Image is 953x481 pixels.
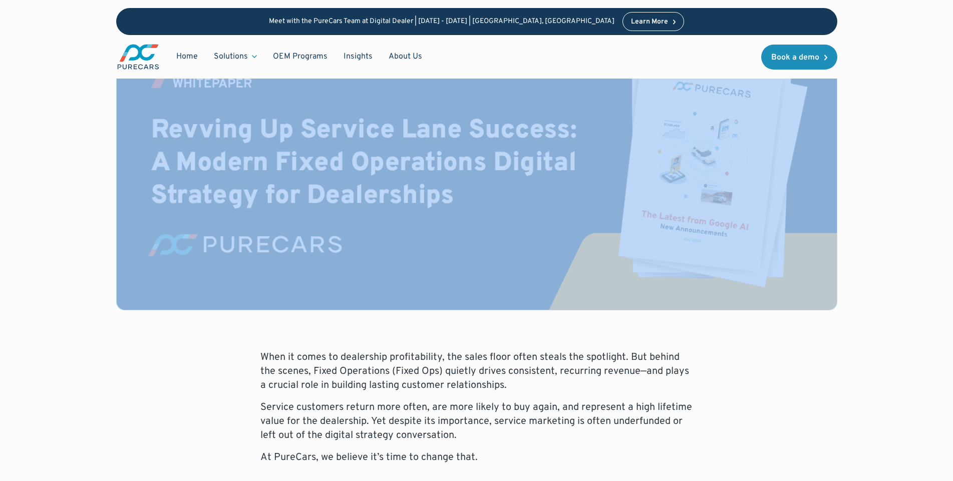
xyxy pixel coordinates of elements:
[336,47,381,66] a: Insights
[381,47,430,66] a: About Us
[260,350,693,392] p: When it comes to dealership profitability, the sales floor often steals the spotlight. But behind...
[214,51,248,62] div: Solutions
[116,43,160,71] img: purecars logo
[269,18,614,26] p: Meet with the PureCars Team at Digital Dealer | [DATE] - [DATE] | [GEOGRAPHIC_DATA], [GEOGRAPHIC_...
[260,450,693,464] p: At PureCars, we believe it’s time to change that.
[265,47,336,66] a: OEM Programs
[206,47,265,66] div: Solutions
[771,54,819,62] div: Book a demo
[116,43,160,71] a: main
[622,12,685,31] a: Learn More
[260,400,693,442] p: Service customers return more often, are more likely to buy again, and represent a high lifetime ...
[761,45,837,70] a: Book a demo
[168,47,206,66] a: Home
[631,19,668,26] div: Learn More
